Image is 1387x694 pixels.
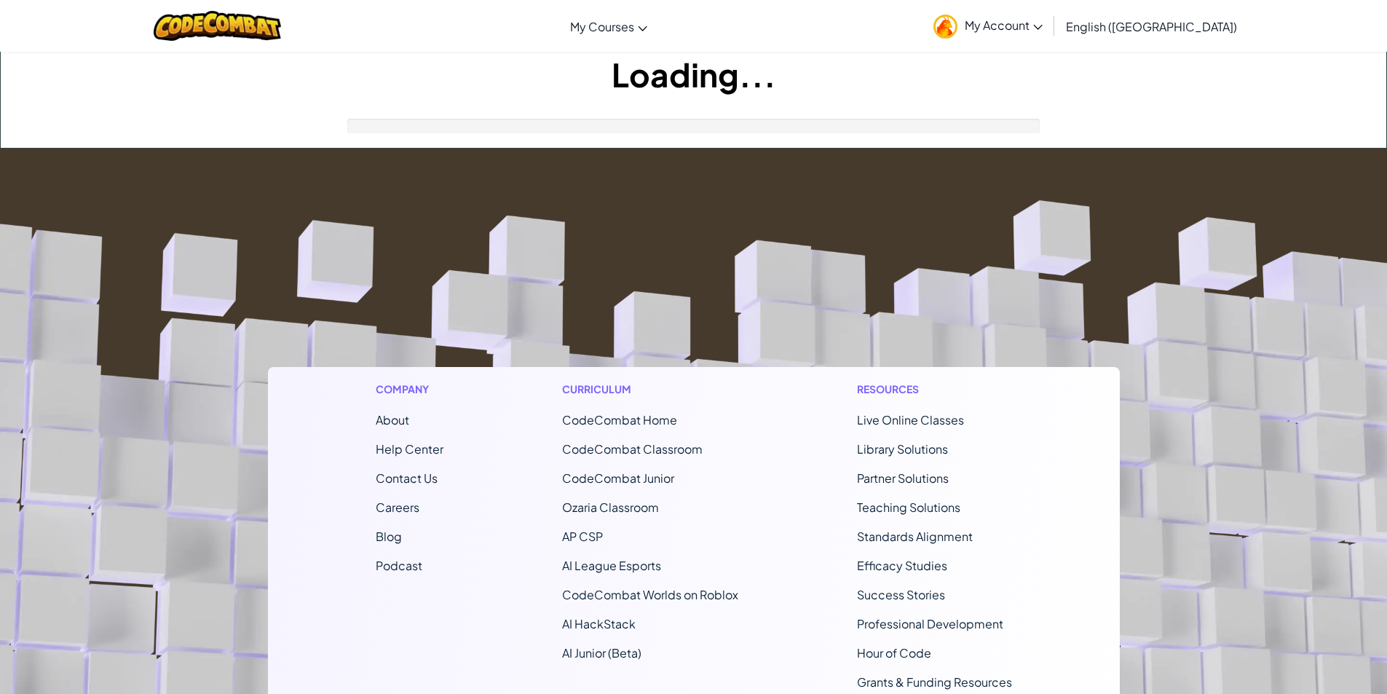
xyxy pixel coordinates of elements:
a: Help Center [376,441,443,457]
span: My Courses [570,19,634,34]
a: My Account [926,3,1050,49]
a: Partner Solutions [857,470,949,486]
a: AI Junior (Beta) [562,645,641,661]
a: Blog [376,529,402,544]
a: AI League Esports [562,558,661,573]
a: Ozaria Classroom [562,500,659,515]
span: My Account [965,17,1043,33]
span: Contact Us [376,470,438,486]
a: Library Solutions [857,441,948,457]
a: AP CSP [562,529,603,544]
span: English ([GEOGRAPHIC_DATA]) [1066,19,1237,34]
a: Live Online Classes [857,412,964,427]
a: CodeCombat Classroom [562,441,703,457]
a: Efficacy Studies [857,558,947,573]
img: avatar [933,15,957,39]
img: CodeCombat logo [154,11,281,41]
h1: Curriculum [562,382,738,397]
h1: Company [376,382,443,397]
h1: Loading... [1,52,1386,97]
span: CodeCombat Home [562,412,677,427]
a: Podcast [376,558,422,573]
a: My Courses [563,7,655,46]
a: CodeCombat Junior [562,470,674,486]
a: Standards Alignment [857,529,973,544]
a: Careers [376,500,419,515]
a: About [376,412,409,427]
a: English ([GEOGRAPHIC_DATA]) [1059,7,1244,46]
h1: Resources [857,382,1012,397]
a: Teaching Solutions [857,500,960,515]
a: AI HackStack [562,616,636,631]
a: Hour of Code [857,645,931,661]
a: Success Stories [857,587,945,602]
a: Professional Development [857,616,1003,631]
a: Grants & Funding Resources [857,674,1012,690]
a: CodeCombat Worlds on Roblox [562,587,738,602]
